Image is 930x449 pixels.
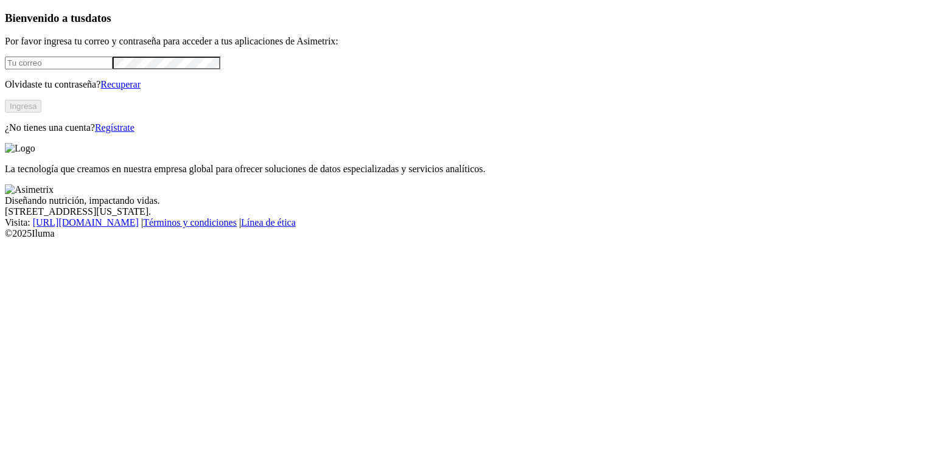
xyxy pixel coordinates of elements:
[5,79,925,90] p: Olvidaste tu contraseña?
[5,122,925,133] p: ¿No tienes una cuenta?
[100,79,141,89] a: Recuperar
[5,228,925,239] div: © 2025 Iluma
[5,143,35,154] img: Logo
[5,195,925,206] div: Diseñando nutrición, impactando vidas.
[85,12,111,24] span: datos
[5,164,925,175] p: La tecnología que creamos en nuestra empresa global para ofrecer soluciones de datos especializad...
[143,217,237,228] a: Términos y condiciones
[5,57,113,69] input: Tu correo
[5,12,925,25] h3: Bienvenido a tus
[5,217,925,228] div: Visita : | |
[241,217,296,228] a: Línea de ética
[5,206,925,217] div: [STREET_ADDRESS][US_STATE].
[5,184,54,195] img: Asimetrix
[5,100,41,113] button: Ingresa
[33,217,139,228] a: [URL][DOMAIN_NAME]
[95,122,135,133] a: Regístrate
[5,36,925,47] p: Por favor ingresa tu correo y contraseña para acceder a tus aplicaciones de Asimetrix:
